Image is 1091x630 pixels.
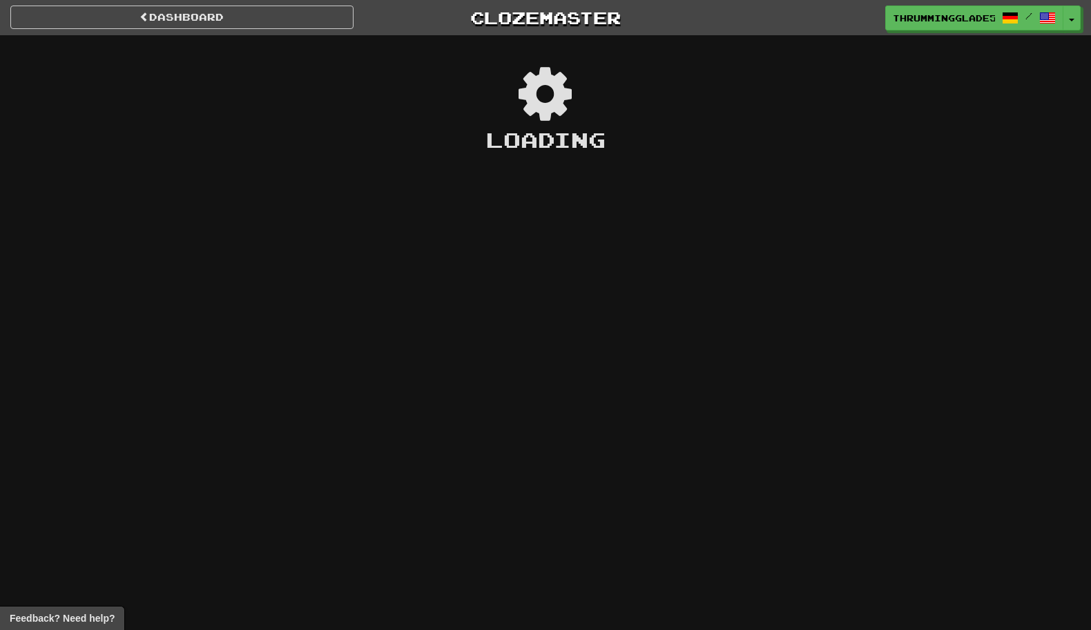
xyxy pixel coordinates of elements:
a: ThrummingGlade572 / [885,6,1063,30]
span: / [1025,11,1032,21]
a: Dashboard [10,6,354,29]
span: Open feedback widget [10,611,115,625]
span: ThrummingGlade572 [893,12,995,24]
a: Clozemaster [374,6,717,30]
